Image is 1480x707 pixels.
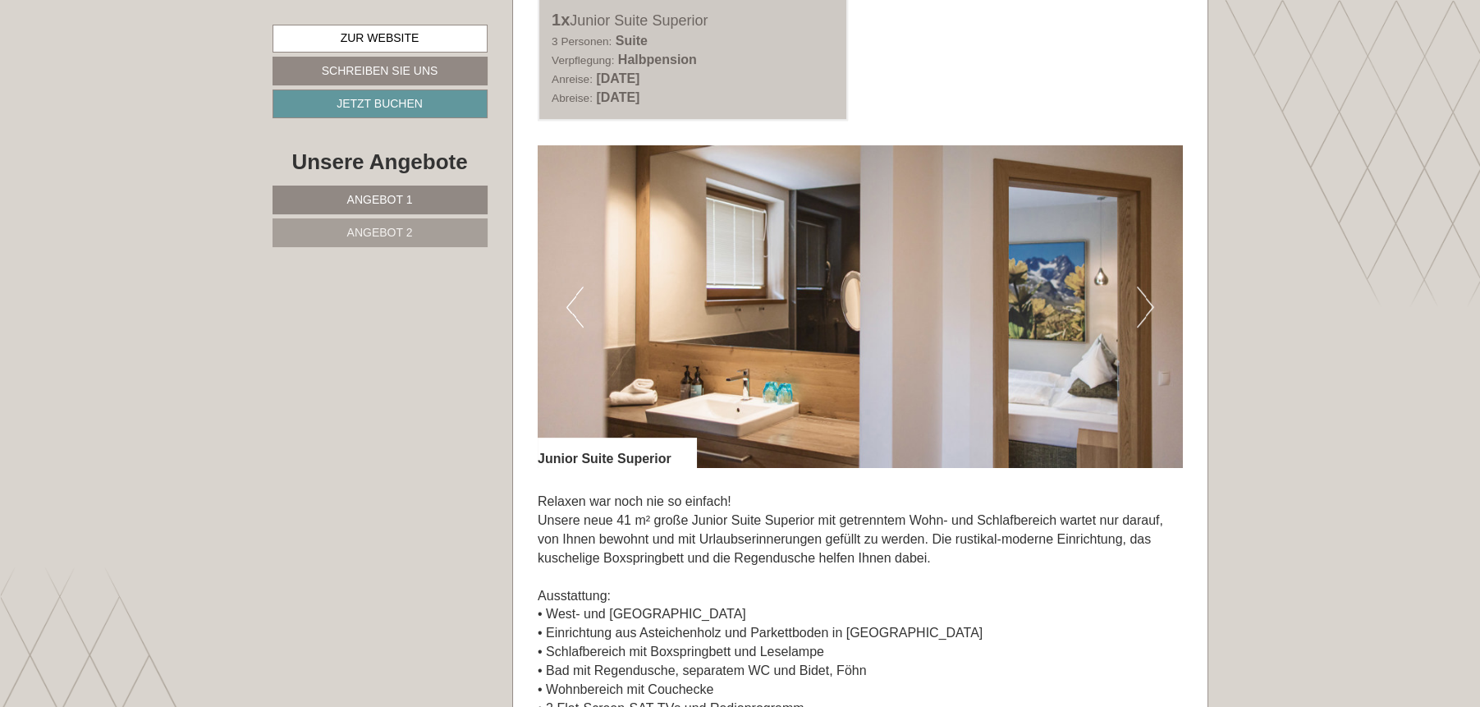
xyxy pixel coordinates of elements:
[616,34,648,48] b: Suite
[552,8,834,32] div: Junior Suite Superior
[596,71,639,85] b: [DATE]
[347,193,413,206] span: Angebot 1
[552,35,612,48] small: 3 Personen:
[273,147,488,177] div: Unsere Angebote
[552,54,614,67] small: Verpflegung:
[552,92,593,104] small: Abreise:
[552,73,593,85] small: Anreise:
[273,90,488,118] a: Jetzt buchen
[538,438,696,469] div: Junior Suite Superior
[566,287,584,328] button: Previous
[347,226,413,239] span: Angebot 2
[552,11,570,29] b: 1x
[273,25,488,53] a: Zur Website
[1137,287,1154,328] button: Next
[596,90,639,104] b: [DATE]
[273,57,488,85] a: Schreiben Sie uns
[538,145,1183,468] img: image
[618,53,697,67] b: Halbpension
